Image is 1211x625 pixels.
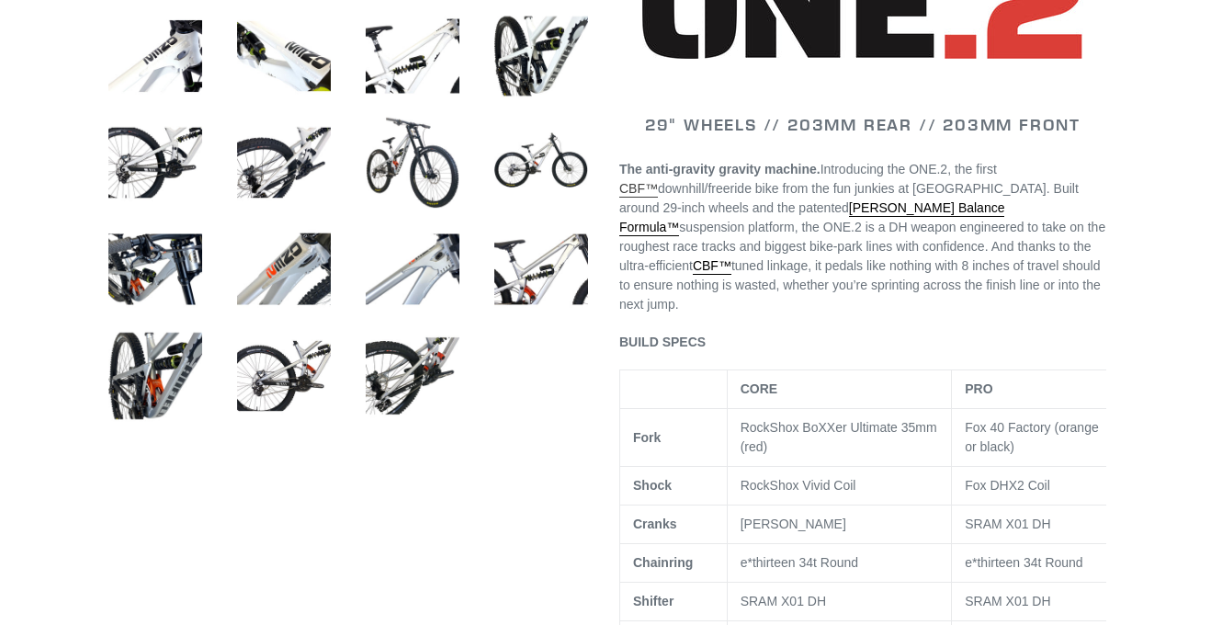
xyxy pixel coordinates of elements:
[619,181,658,198] a: CBF™
[619,335,706,349] span: BUILD SPECS
[741,381,777,396] strong: CORE
[362,219,463,320] img: Load image into Gallery viewer, ONE.2 DH - Complete Bike
[965,517,1050,531] span: SRAM X01 DH
[645,114,1081,135] span: 29" WHEELS // 203MM REAR // 203MM FRONT
[965,594,1050,608] span: SRAM X01 DH
[741,555,858,570] span: e*thirteen 34t Round
[362,112,463,213] img: Load image into Gallery viewer, ONE.2 DH - Complete Bike
[965,476,1111,495] p: Fox DHX2 Coil
[741,420,937,454] span: RockShox BoXXer Ultimate 35mm (red)
[693,258,731,275] a: CBF™
[633,594,673,608] b: Shifter
[965,381,992,396] strong: PRO
[965,555,1082,570] span: e*thirteen 34t Round
[105,219,206,320] img: Load image into Gallery viewer, ONE.2 DH - Complete Bike
[233,6,334,107] img: Load image into Gallery viewer, ONE.2 DH - Complete Bike
[491,219,592,320] img: Load image into Gallery viewer, ONE.2 DH - Complete Bike
[105,112,206,213] img: Load image into Gallery viewer, ONE.2 DH - Complete Bike
[619,162,821,176] strong: The anti-gravity gravity machine.
[491,112,592,213] img: Load image into Gallery viewer, ONE.2 DH - Complete Bike
[965,420,1099,454] span: Fox 40 Factory (orange or black)
[105,325,206,426] img: Load image into Gallery viewer, ONE.2 DH - Complete Bike
[741,517,846,531] span: [PERSON_NAME]
[233,112,334,213] img: Load image into Gallery viewer, ONE.2 DH - Complete Bike
[233,219,334,320] img: Load image into Gallery viewer, ONE.2 DH - Complete Bike
[362,325,463,426] img: Load image into Gallery viewer, ONE.2 DH - Complete Bike
[633,430,661,445] b: Fork
[633,517,676,531] b: Cranks
[233,325,334,426] img: Load image into Gallery viewer, ONE.2 DH - Complete Bike
[619,162,1105,312] span: Introducing the ONE.2, the first downhill/freeride bike from the fun junkies at [GEOGRAPHIC_DATA]...
[741,594,826,608] span: SRAM X01 DH
[105,6,206,107] img: Load image into Gallery viewer, ONE.2 DH - Complete Bike
[491,6,592,107] img: Load image into Gallery viewer, ONE.2 DH - Complete Bike
[633,478,672,493] b: Shock
[741,478,856,493] span: RockShox Vivid Coil
[362,6,463,107] img: Load image into Gallery viewer, ONE.2 DH - Complete Bike
[633,555,693,570] b: Chainring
